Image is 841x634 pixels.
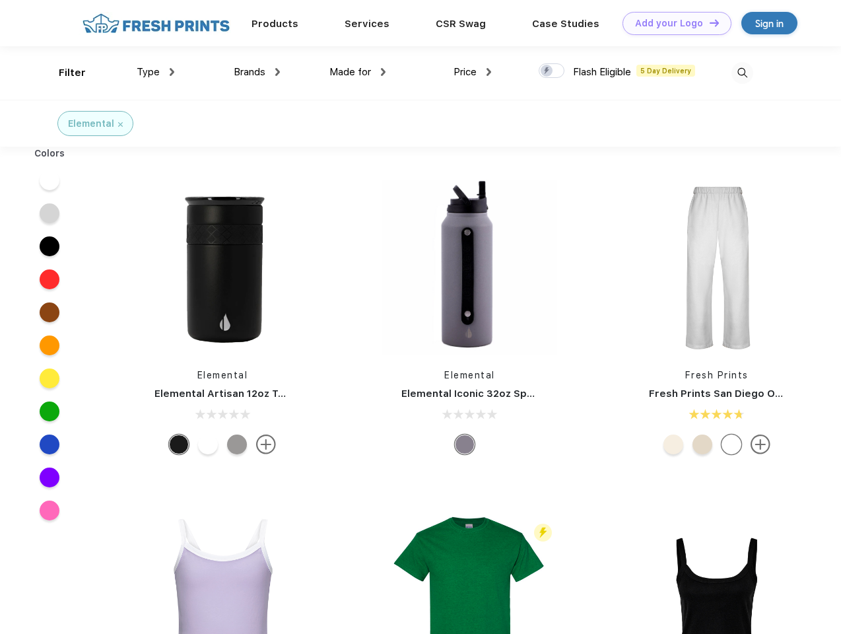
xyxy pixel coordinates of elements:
span: Brands [234,66,265,78]
img: func=resize&h=266 [135,180,310,355]
img: dropdown.png [381,68,386,76]
div: White [198,435,218,454]
div: Sand [692,435,712,454]
img: more.svg [751,435,770,454]
a: Products [252,18,298,30]
a: CSR Swag [436,18,486,30]
div: Buttermilk mto [663,435,683,454]
div: Colors [24,147,75,160]
a: Elemental [444,370,495,380]
span: Price [454,66,477,78]
img: dropdown.png [170,68,174,76]
img: flash_active_toggle.svg [534,524,552,542]
a: Services [345,18,389,30]
img: func=resize&h=266 [629,180,805,355]
img: DT [710,19,719,26]
img: desktop_search.svg [731,62,753,84]
div: Matte Black [169,435,189,454]
div: Elemental [68,117,114,131]
a: Elemental Artisan 12oz Tumbler [154,388,314,400]
div: Graphite [455,435,475,454]
img: fo%20logo%202.webp [79,12,234,35]
a: Elemental Iconic 32oz Sport Water Bottle [401,388,611,400]
img: func=resize&h=266 [382,180,557,355]
img: dropdown.png [275,68,280,76]
a: Sign in [741,12,797,34]
div: Add your Logo [635,18,703,29]
img: dropdown.png [487,68,491,76]
span: Made for [329,66,371,78]
a: Elemental [197,370,248,380]
span: 5 Day Delivery [636,65,695,77]
span: Flash Eligible [573,66,631,78]
img: filter_cancel.svg [118,122,123,127]
div: White [722,435,741,454]
a: Fresh Prints [685,370,749,380]
div: Sign in [755,16,784,31]
span: Type [137,66,160,78]
img: more.svg [256,435,276,454]
div: Filter [59,65,86,81]
div: Graphite [227,435,247,454]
